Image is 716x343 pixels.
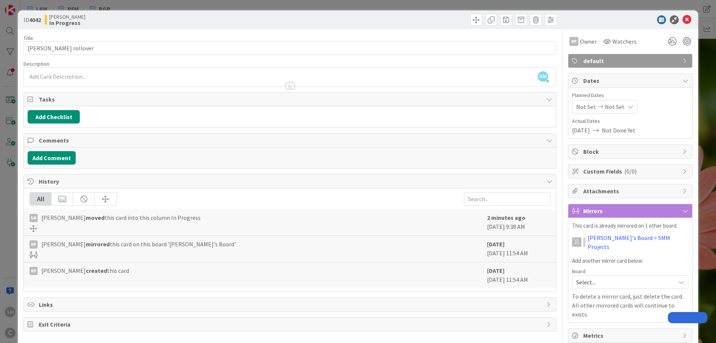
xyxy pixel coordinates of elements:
span: default [583,56,679,65]
span: Not Set [576,102,596,111]
div: All [30,193,51,205]
span: Mirrors [583,206,679,215]
span: Not Done Yet [602,126,635,135]
span: Select... [576,277,672,287]
span: Planned Dates [572,91,688,99]
a: [PERSON_NAME]'s Board > SMM Projects [588,233,688,251]
div: RP [29,267,38,275]
span: Not Set [605,102,625,111]
span: [DATE] [572,126,590,135]
span: Tasks [39,95,543,104]
div: [DATE] 11:54 AM [487,240,550,258]
div: [DATE] 9:38 AM [487,213,550,232]
button: Add Comment [28,151,76,165]
div: RP [569,37,578,46]
p: Add another mirror card below: [572,257,688,265]
span: Custom Fields [583,167,679,176]
div: RP [29,240,38,249]
p: This card is already mirrored on 1 other board. [572,222,688,230]
span: Block [583,147,679,156]
span: ID [23,15,41,24]
label: Title [23,35,33,41]
div: [DATE] 11:54 AM [487,266,550,284]
span: History [39,177,543,186]
span: Watchers [612,37,637,46]
span: [PERSON_NAME] this card [41,266,129,275]
span: Links [39,300,543,309]
div: SM [29,214,38,222]
input: Search... [464,192,550,206]
b: 2 minutes ago [487,214,525,221]
span: Board [572,269,585,274]
b: 4042 [29,16,41,24]
span: ( 0/0 ) [624,168,637,175]
span: Actual Dates [572,117,688,125]
span: Comments [39,136,543,145]
span: [PERSON_NAME] this card on this board '[PERSON_NAME]'s Board' [41,240,236,249]
span: Metrics [583,331,679,340]
span: SM [538,71,548,82]
span: Owner [580,37,597,46]
b: mirrored [86,240,110,248]
span: [PERSON_NAME] this card into this column In Progress [41,213,201,222]
span: Exit Criteria [39,320,543,329]
b: created [86,267,107,274]
input: type card name here... [23,41,556,55]
span: Description [23,60,49,67]
button: Add Checklist [28,110,80,124]
span: Dates [583,76,679,85]
b: [DATE] [487,267,505,274]
span: Attachments [583,187,679,196]
p: To delete a mirror card, just delete the card. All other mirrored cards will continue to exists. [572,292,688,319]
b: [DATE] [487,240,505,248]
span: [PERSON_NAME] [49,14,85,20]
b: moved [86,214,104,221]
b: In Progress [49,20,85,26]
